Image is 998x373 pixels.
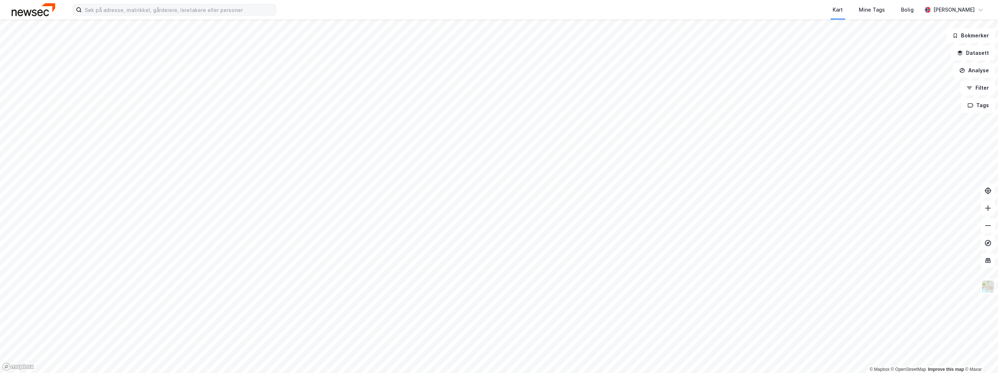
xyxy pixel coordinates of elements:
[946,28,995,43] button: Bokmerker
[12,3,55,16] img: newsec-logo.f6e21ccffca1b3a03d2d.png
[933,5,975,14] div: [PERSON_NAME]
[901,5,914,14] div: Bolig
[82,4,276,15] input: Søk på adresse, matrikkel, gårdeiere, leietakere eller personer
[833,5,843,14] div: Kart
[953,63,995,78] button: Analyse
[960,81,995,95] button: Filter
[981,280,995,293] img: Z
[2,362,34,371] a: Mapbox homepage
[962,338,998,373] iframe: Chat Widget
[869,367,889,372] a: Mapbox
[962,338,998,373] div: Kontrollprogram for chat
[859,5,885,14] div: Mine Tags
[891,367,926,372] a: OpenStreetMap
[961,98,995,113] button: Tags
[951,46,995,60] button: Datasett
[928,367,964,372] a: Improve this map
